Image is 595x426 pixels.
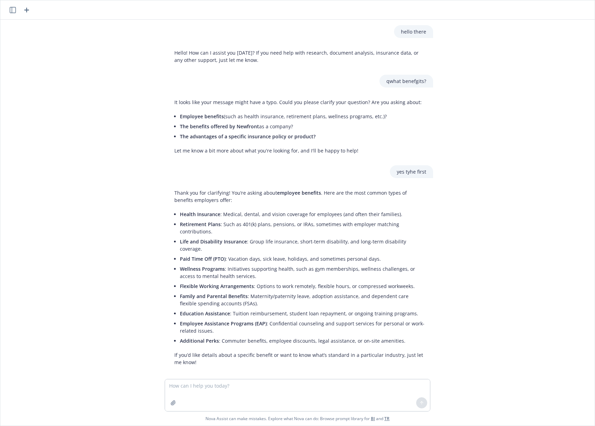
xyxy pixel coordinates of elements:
li: : Initiatives supporting health, such as gym memberships, wellness challenges, or access to menta... [180,264,426,281]
p: If you’d like details about a specific benefit or want to know what’s standard in a particular in... [174,351,426,366]
p: Hello! How can I assist you [DATE]? If you need help with research, document analysis, insurance ... [174,49,426,64]
span: Health Insurance [180,211,220,217]
span: Flexible Working Arrangements [180,283,254,289]
li: : Medical, dental, and vision coverage for employees (and often their families). [180,209,426,219]
span: Paid Time Off (PTO) [180,256,226,262]
li: : Vacation days, sick leave, holidays, and sometimes personal days. [180,254,426,264]
li: : Such as 401(k) plans, pensions, or IRAs, sometimes with employer matching contributions. [180,219,426,237]
p: qwhat benefgits? [386,77,426,85]
li: : Options to work remotely, flexible hours, or compressed workweeks. [180,281,426,291]
span: employee benefits [277,189,321,196]
li: : Maternity/paternity leave, adoption assistance, and dependent care flexible spending accounts (... [180,291,426,308]
span: Employee Assistance Programs (EAP) [180,320,267,327]
span: Life and Disability Insurance [180,238,247,245]
li: as a company? [180,121,422,131]
span: Additional Perks [180,337,219,344]
span: Retirement Plans [180,221,221,228]
a: TR [384,416,390,422]
span: Family and Parental Benefits [180,293,248,299]
span: The benefits offered by Newfront [180,123,259,130]
a: BI [371,416,375,422]
li: : Tuition reimbursement, student loan repayment, or ongoing training programs. [180,308,426,318]
li: : Confidential counseling and support services for personal or work-related issues. [180,318,426,336]
p: It looks like your message might have a typo. Could you please clarify your question? Are you ask... [174,99,422,106]
span: Employee benefits [180,113,224,120]
p: Let me know a bit more about what you're looking for, and I'll be happy to help! [174,147,422,154]
p: yes tyhe first [397,168,426,175]
p: Thank you for clarifying! You’re asking about . Here are the most common types of benefits employ... [174,189,426,204]
li: (such as health insurance, retirement plans, wellness programs, etc.)? [180,111,422,121]
span: Education Assistance [180,310,230,317]
span: The advantages of a specific insurance policy or product? [180,133,315,140]
span: Nova Assist can make mistakes. Explore what Nova can do: Browse prompt library for and [205,411,390,426]
span: Wellness Programs [180,266,225,272]
li: : Group life insurance, short-term disability, and long-term disability coverage. [180,237,426,254]
p: hello there [401,28,426,35]
li: : Commuter benefits, employee discounts, legal assistance, or on-site amenities. [180,336,426,346]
